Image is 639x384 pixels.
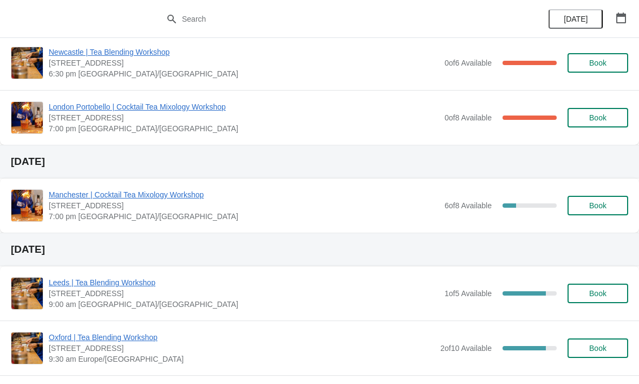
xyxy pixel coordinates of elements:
[49,343,435,354] span: [STREET_ADDRESS]
[568,338,628,358] button: Book
[11,244,628,255] h2: [DATE]
[49,123,439,134] span: 7:00 pm [GEOGRAPHIC_DATA]/[GEOGRAPHIC_DATA]
[440,344,492,353] span: 2 of 10 Available
[49,68,439,79] span: 6:30 pm [GEOGRAPHIC_DATA]/[GEOGRAPHIC_DATA]
[49,354,435,364] span: 9:30 am Europe/[GEOGRAPHIC_DATA]
[11,332,43,364] img: Oxford | Tea Blending Workshop | 23 High Street, Oxford, OX1 4AH | 9:30 am Europe/London
[11,102,43,133] img: London Portobello | Cocktail Tea Mixology Workshop | 158 Portobello Road, London W11 2EB, UK | 7:...
[11,47,43,79] img: Newcastle | Tea Blending Workshop | 123 Grainger Street, Newcastle upon Tyne, NE1 5AE | 6:30 pm E...
[549,9,603,29] button: [DATE]
[589,201,607,210] span: Book
[11,190,43,221] img: Manchester | Cocktail Tea Mixology Workshop | 57 Church Street, Manchester M4 1PD, UK | 7:00 pm E...
[49,112,439,123] span: [STREET_ADDRESS]
[589,289,607,298] span: Book
[589,344,607,353] span: Book
[564,15,588,23] span: [DATE]
[49,277,439,288] span: Leeds | Tea Blending Workshop
[568,108,628,127] button: Book
[11,156,628,167] h2: [DATE]
[445,289,492,298] span: 1 of 5 Available
[11,278,43,309] img: Leeds | Tea Blending Workshop | Unit 42, Queen Victoria St, Victoria Quarter, Leeds, LS1 6BE | 9:...
[445,113,492,122] span: 0 of 8 Available
[589,113,607,122] span: Book
[49,189,439,200] span: Manchester | Cocktail Tea Mixology Workshop
[568,53,628,73] button: Book
[445,59,492,67] span: 0 of 6 Available
[49,332,435,343] span: Oxford | Tea Blending Workshop
[49,200,439,211] span: [STREET_ADDRESS]
[181,9,479,29] input: Search
[568,196,628,215] button: Book
[49,57,439,68] span: [STREET_ADDRESS]
[568,284,628,303] button: Book
[589,59,607,67] span: Book
[49,47,439,57] span: Newcastle | Tea Blending Workshop
[49,101,439,112] span: London Portobello | Cocktail Tea Mixology Workshop
[49,288,439,299] span: [STREET_ADDRESS]
[49,211,439,222] span: 7:00 pm [GEOGRAPHIC_DATA]/[GEOGRAPHIC_DATA]
[49,299,439,310] span: 9:00 am [GEOGRAPHIC_DATA]/[GEOGRAPHIC_DATA]
[445,201,492,210] span: 6 of 8 Available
